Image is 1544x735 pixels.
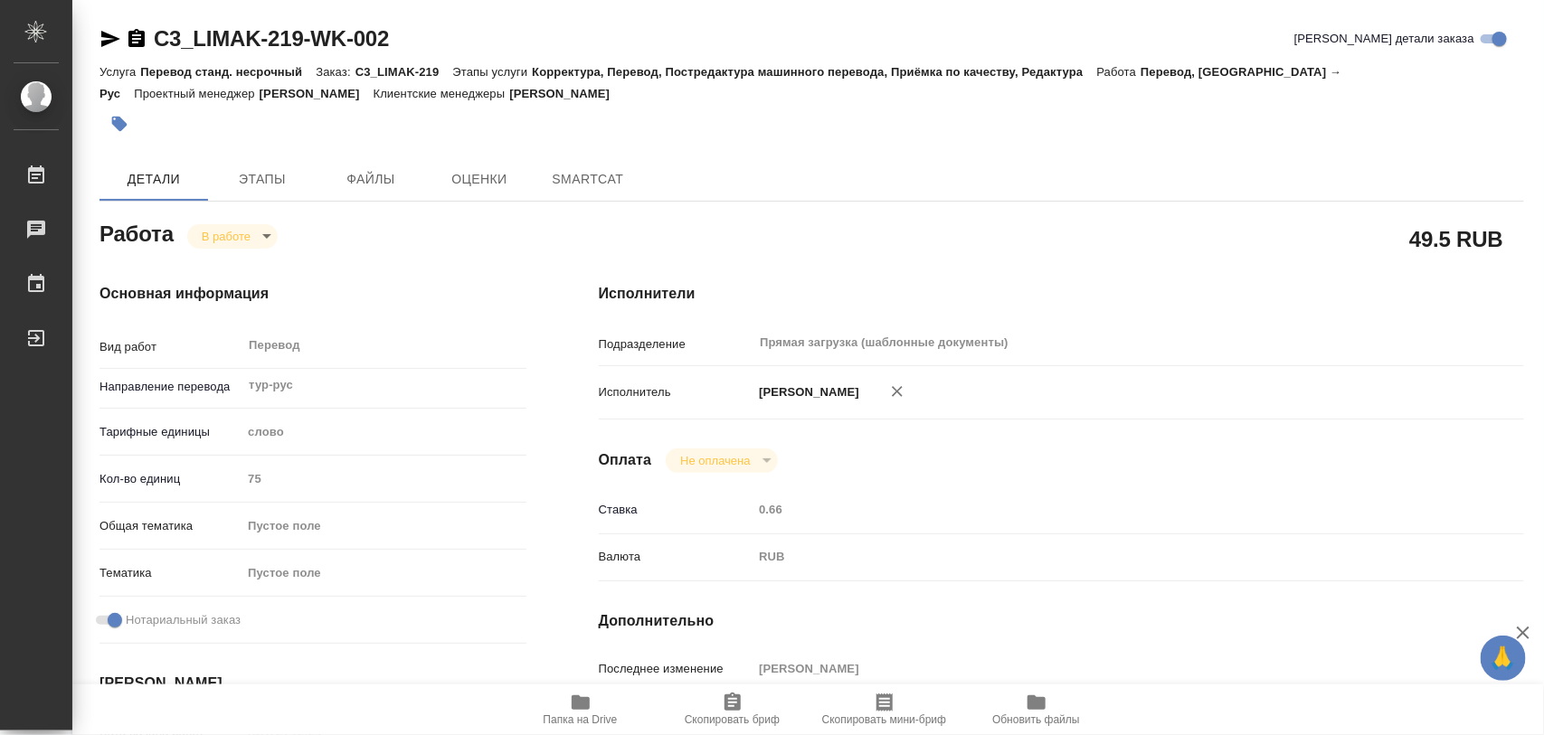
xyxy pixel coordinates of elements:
[260,87,374,100] p: [PERSON_NAME]
[436,168,523,191] span: Оценки
[99,338,242,356] p: Вид работ
[877,372,917,411] button: Удалить исполнителя
[753,542,1446,572] div: RUB
[99,378,242,396] p: Направление перевода
[99,517,242,535] p: Общая тематика
[219,168,306,191] span: Этапы
[248,564,504,582] div: Пустое поле
[126,611,241,629] span: Нотариальный заказ
[126,28,147,50] button: Скопировать ссылку
[544,713,618,726] span: Папка на Drive
[657,684,809,735] button: Скопировать бриф
[509,87,623,100] p: [PERSON_NAME]
[992,713,1080,726] span: Обновить файлы
[599,449,652,471] h4: Оплата
[685,713,780,726] span: Скопировать бриф
[599,335,753,353] p: Подразделение
[1294,30,1474,48] span: [PERSON_NAME] детали заказа
[961,684,1113,735] button: Обновить файлы
[599,501,753,519] p: Ставка
[99,673,526,694] h4: [PERSON_NAME]
[599,610,1524,632] h4: Дополнительно
[505,684,657,735] button: Папка на Drive
[1097,65,1141,79] p: Работа
[355,65,453,79] p: C3_LIMAK-219
[809,684,961,735] button: Скопировать мини-бриф
[599,283,1524,305] h4: Исполнители
[99,104,139,144] button: Добавить тэг
[545,168,631,191] span: SmartCat
[242,558,526,589] div: Пустое поле
[1488,639,1519,677] span: 🙏
[675,453,755,468] button: Не оплачена
[666,448,777,473] div: В работе
[196,229,256,244] button: В работе
[753,383,859,401] p: [PERSON_NAME]
[248,517,504,535] div: Пустое поле
[99,423,242,441] p: Тарифные единицы
[599,660,753,678] p: Последнее изменение
[242,417,526,448] div: слово
[99,65,140,79] p: Услуга
[154,26,389,51] a: C3_LIMAK-219-WK-002
[1409,223,1503,254] h2: 49.5 RUB
[599,548,753,566] p: Валюта
[242,466,526,492] input: Пустое поле
[99,283,526,305] h4: Основная информация
[374,87,510,100] p: Клиентские менеджеры
[242,511,526,542] div: Пустое поле
[99,470,242,488] p: Кол-во единиц
[753,496,1446,523] input: Пустое поле
[140,65,316,79] p: Перевод станд. несрочный
[822,713,946,726] span: Скопировать мини-бриф
[110,168,197,191] span: Детали
[99,28,121,50] button: Скопировать ссылку для ЯМессенджера
[452,65,532,79] p: Этапы услуги
[134,87,259,100] p: Проектный менеджер
[316,65,355,79] p: Заказ:
[187,224,278,249] div: В работе
[99,216,174,249] h2: Работа
[327,168,414,191] span: Файлы
[532,65,1096,79] p: Корректура, Перевод, Постредактура машинного перевода, Приёмка по качеству, Редактура
[1481,636,1526,681] button: 🙏
[753,655,1446,682] input: Пустое поле
[599,383,753,401] p: Исполнитель
[99,564,242,582] p: Тематика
